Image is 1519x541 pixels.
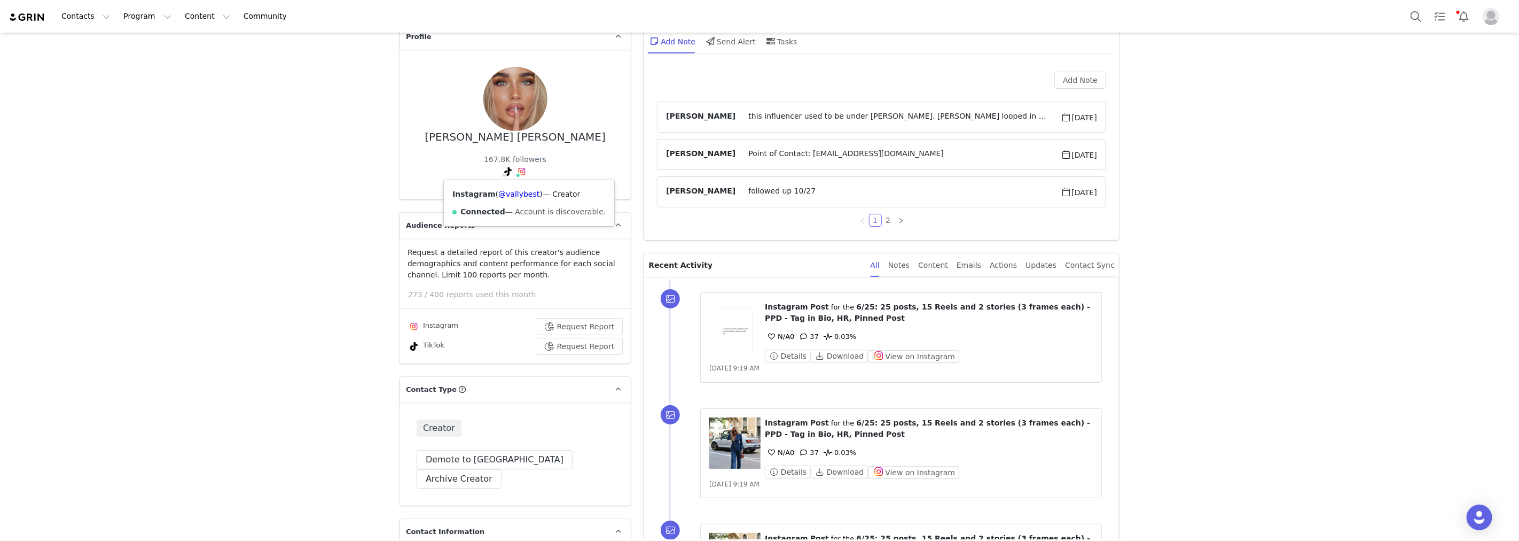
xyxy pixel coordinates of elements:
div: Add Note [648,28,695,54]
span: Post [810,419,829,427]
button: Request Report [536,338,623,355]
span: [PERSON_NAME] [666,148,735,161]
strong: Payment 8 [26,53,63,62]
span: N/A [765,449,790,457]
img: grin logo [9,12,46,22]
button: Search [1404,4,1428,28]
span: Creator [417,420,461,437]
span: ( ) [496,190,543,198]
span: 0 [765,449,794,457]
li: submitted [DATE]. [26,62,364,71]
li: submitted [DATE]. [26,45,364,53]
span: 6/25: 25 posts, 15 Reels and 2 stories (3 frames each) - PPD - Tag in Bio, HR, Pinned Post [765,419,1090,438]
span: Contact Type [406,384,457,395]
div: Instagram [408,320,458,333]
a: View on Instagram [868,352,959,360]
li: Next Page [895,214,907,227]
p: ⁨ ⁩ ⁨ ⁩ for the ⁨ ⁩ [765,302,1093,324]
span: 37 [797,333,819,341]
button: View on Instagram [868,466,959,479]
span: Profile [406,32,432,42]
span: [DATE] 9:19 AM [709,481,760,488]
li: Previous Page [856,214,869,227]
span: 0 [765,333,794,341]
span: [PERSON_NAME] [666,111,735,123]
button: Contacts [55,4,116,28]
span: 37 [797,449,819,457]
button: Download [811,350,868,362]
div: Content [918,253,948,277]
div: Open Intercom Messenger [1467,505,1492,530]
div: Notes [888,253,910,277]
button: Details [765,350,811,362]
strong: PAYMENT PER DELIVERABLE: [129,4,239,13]
span: followed up 10/27 [735,186,1061,198]
span: Audience Reports [406,220,475,231]
button: Demote to [GEOGRAPHIC_DATA] [417,450,573,469]
div: Tasks [764,28,797,54]
div: All [871,253,880,277]
p: 273 / 400 reports used this month [408,289,631,300]
span: Instagram [765,419,808,427]
div: Actions [990,253,1017,277]
div: Send Alert [704,28,756,54]
a: Community [237,4,298,28]
strong: Connected [460,207,505,216]
a: @vallybest [498,190,539,198]
div: Emails [957,253,981,277]
i: icon: right [898,218,904,224]
strong: Payment 18-20 [26,71,78,79]
span: [DATE] [1061,186,1097,198]
li: submitted [DATE]. [26,71,364,79]
div: Contact Sync [1065,253,1115,277]
span: [PERSON_NAME] [666,186,735,198]
button: Program [117,4,178,28]
span: — Creator [543,190,581,198]
span: [DATE] [1061,111,1097,123]
span: 6/25: 25 posts, 15 Reels and 2 stories (3 frames each) - PPD - Tag in Bio, HR, Pinned Post [765,303,1090,322]
li: submitted [DATE]. [26,53,364,62]
span: this influencer used to be under [PERSON_NAME]. [PERSON_NAME] looped in [PERSON_NAME] for a renew... [735,111,1061,123]
span: Point of Contact: [EMAIL_ADDRESS][DOMAIN_NAME] [735,148,1061,161]
button: Request Report [536,318,623,335]
li: 2 [882,214,895,227]
a: Tasks [1428,4,1452,28]
span: [DATE] 9:19 AM [709,365,760,372]
button: View on Instagram [868,350,959,363]
button: Archive Creator [417,469,502,489]
strong: Payment 1 [26,36,63,45]
span: [DATE] [1061,148,1097,161]
img: e21ca041-2f74-4330-bd32-8c2b0d387008.jpg [483,67,547,131]
a: 2 [882,214,894,226]
div: 167.8K followers [484,154,546,165]
div: Updates [1025,253,1056,277]
img: instagram.svg [410,322,418,331]
li: 1 [869,214,882,227]
div: [PERSON_NAME] [PERSON_NAME] [425,131,606,143]
span: Contact Information [406,527,484,537]
span: 0.03% [821,449,856,457]
strong: PAYMENTS: [4,20,47,29]
span: — Account is discoverable. [505,207,606,216]
li: submitted [DATE]. [26,36,364,45]
span: Post [810,303,829,311]
strong: Payment 2-7 [26,45,69,53]
button: Details [765,466,811,478]
span: N/A [765,333,790,341]
p: Request a detailed report of this creator's audience demographics and content performance for eac... [408,247,623,281]
strong: Payment 9-17 [26,62,74,71]
p: ⁨ ⁩ ⁨ ⁩ for the ⁨ ⁩ [765,418,1093,440]
button: Notifications [1452,4,1476,28]
a: 1 [870,214,881,226]
img: placeholder-profile.jpg [1483,8,1500,25]
img: instagram.svg [518,167,526,176]
span: 0.03% [821,333,856,341]
strong: Instagram [452,190,496,198]
span: Instagram [765,303,808,311]
div: TikTok [408,340,444,353]
p: Recent Activity [648,253,862,277]
a: View on Instagram [868,468,959,476]
button: Add Note [1054,72,1106,89]
button: Download [811,466,868,478]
